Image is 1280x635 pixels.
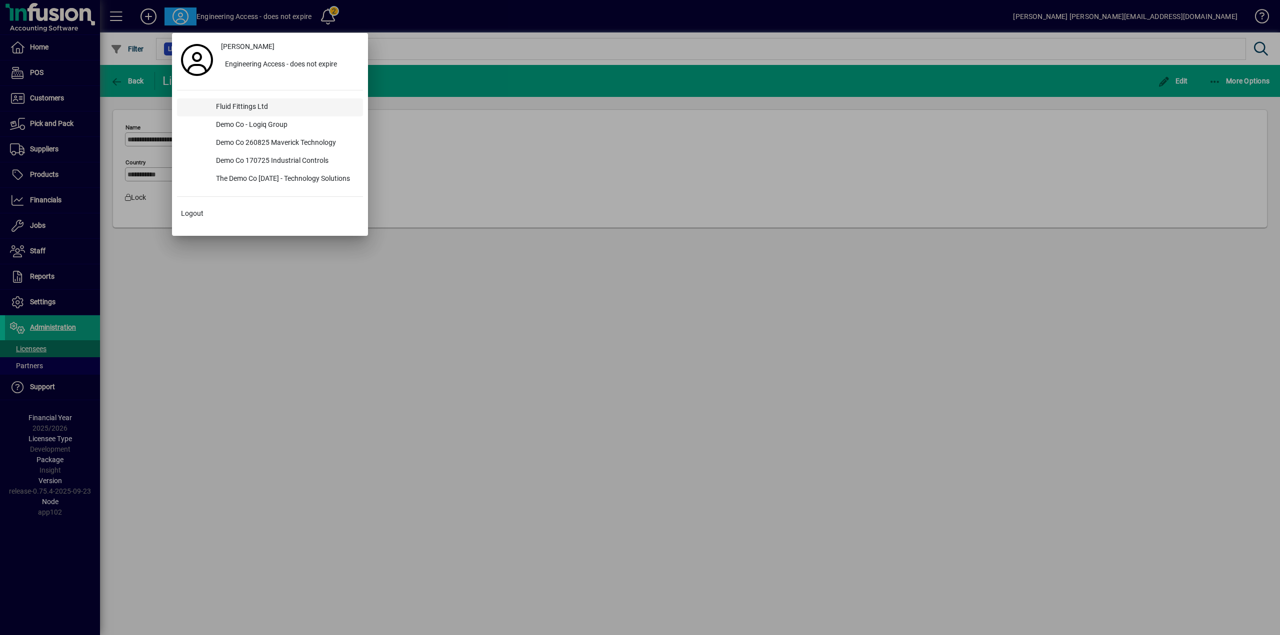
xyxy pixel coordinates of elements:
[208,134,363,152] div: Demo Co 260825 Maverick Technology
[177,98,363,116] button: Fluid Fittings Ltd
[177,134,363,152] button: Demo Co 260825 Maverick Technology
[221,41,274,52] span: [PERSON_NAME]
[177,170,363,188] button: The Demo Co [DATE] - Technology Solutions
[208,98,363,116] div: Fluid Fittings Ltd
[177,152,363,170] button: Demo Co 170725 Industrial Controls
[208,116,363,134] div: Demo Co - Logiq Group
[217,56,363,74] button: Engineering Access - does not expire
[177,205,363,223] button: Logout
[177,116,363,134] button: Demo Co - Logiq Group
[208,170,363,188] div: The Demo Co [DATE] - Technology Solutions
[181,208,203,219] span: Logout
[208,152,363,170] div: Demo Co 170725 Industrial Controls
[177,51,217,69] a: Profile
[217,38,363,56] a: [PERSON_NAME]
